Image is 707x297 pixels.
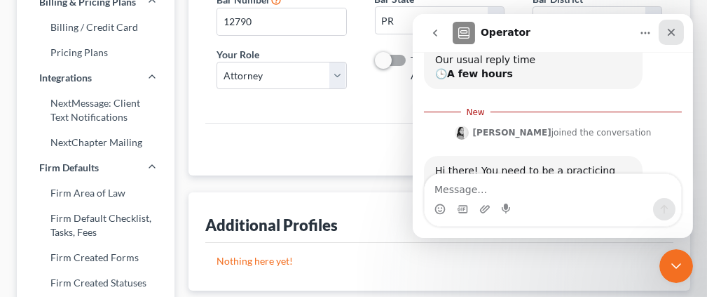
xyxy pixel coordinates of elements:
div: Hi there! You need to be a practicing attorney in order to sign up and use NextChapter. You will ... [11,142,230,269]
button: Send a message… [240,184,263,206]
button: Emoji picker [22,190,33,201]
button: Start recording [89,190,100,201]
iframe: Intercom live chat [659,249,693,283]
a: Firm Default Checklist, Tasks, Fees [17,206,174,245]
input: # [217,8,345,35]
a: Pricing Plans [17,40,174,65]
a: Integrations [17,65,174,91]
a: NextMessage: Client Text Notifications [17,91,174,130]
span: Integrations [39,71,92,85]
a: Billing / Credit Card [17,15,174,40]
span: Two-Factor Authentication [411,54,477,81]
span: Your Role [217,48,259,60]
a: NextChapter Mailing [17,130,174,155]
button: Upload attachment [67,190,78,201]
div: Hi there! You need to be a practicing attorney in order to sign up and use NextChapter. You will ... [22,150,219,260]
span: Firm Defaults [39,161,99,175]
button: Gif picker [44,190,55,201]
textarea: Message… [12,160,268,184]
a: Firm Area of Law [17,180,174,206]
div: Additional Profiles [205,215,338,235]
iframe: To enrich screen reader interactions, please activate Accessibility in Grammarly extension settings [413,14,693,238]
a: Firm Created Statuses [17,270,174,296]
a: Firm Created Forms [17,245,174,270]
p: Nothing here yet! [217,254,662,268]
a: Firm Defaults [17,155,174,180]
